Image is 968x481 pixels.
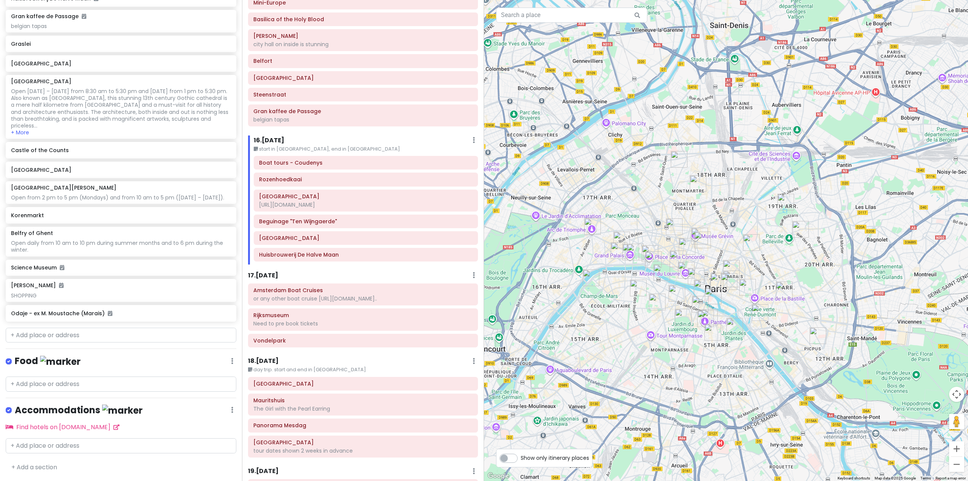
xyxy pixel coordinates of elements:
div: Jardin du Luxembourg [675,309,692,325]
div: Parc des Buttes-Chaumont [777,194,794,210]
button: Keyboard shortcuts [838,476,870,481]
h6: Castle of the Counts [11,147,231,154]
div: Sainte-Chapelle [694,280,710,296]
h6: Amsterdam Boat Cruises [253,287,473,294]
h6: Peace Palace [253,439,473,446]
div: L'Appartement Sézane [694,232,711,248]
div: Belleville [792,221,809,238]
h6: Steenstraat [253,91,473,98]
h6: [PERSON_NAME] [11,282,64,289]
h6: 19 . [DATE] [248,467,279,475]
span: Map data ©2025 Google [875,476,916,480]
div: Montmartre aux artistes [671,151,687,168]
div: city hall on inside is stunning [253,41,473,48]
h6: Rijksmuseum [253,312,473,319]
h6: Groeninge Museum [259,193,473,200]
div: Musée de l'Orangerie [645,251,662,268]
div: Notre-Dame Cathedral of Paris [705,288,721,304]
h6: 18 . [DATE] [248,357,279,365]
h6: Rozenhoedkaai [259,176,473,183]
div: belgian tapas [253,116,473,123]
h6: Royal Delft [253,380,473,387]
button: Zoom in [949,441,964,456]
h4: Accommodations [15,404,143,417]
div: Le Bon Marché [649,294,665,310]
div: Saint-Germain-des-Prés [669,285,685,302]
h6: Gran kaffee de Passage [253,108,473,115]
h6: Vondelpark [253,337,473,344]
input: + Add place or address [6,377,236,392]
div: Louvre Museum [678,262,695,279]
div: Rue Saint-Honoré [670,251,686,267]
a: Click to see this area on Google Maps [486,471,511,481]
div: Musée Rodin [630,280,647,296]
div: The Basilica of the Sacred Heart of Paris [690,175,706,192]
h6: Korenmarkt [11,212,231,219]
h4: Food [15,355,81,367]
div: or any other boat cruise [URL][DOMAIN_NAME].. [253,295,473,302]
h6: Huisbrouwerij De Halve Maan [259,251,473,258]
input: + Add place or address [6,438,236,453]
div: La Samaritaine [688,268,704,285]
h6: De Burg [253,33,473,39]
h6: Belfort [253,58,473,64]
h6: [GEOGRAPHIC_DATA] [11,78,71,85]
button: Drag Pegman onto the map to open Street View [949,414,964,429]
i: Added to itinerary [59,283,64,288]
div: Champs-Élysées [613,232,630,248]
div: Eiffel Tower [583,269,599,286]
div: Odaje - ex M. Moustache (Marais) [721,273,737,290]
h6: Belfry of Ghent [11,230,53,237]
div: Open [DATE] – [DATE] from 8:30 am to 5:30 pm and [DATE] from 1 pm to 5:30 pm. Also known as [GEOG... [11,88,231,129]
div: belgian tapas [11,23,231,30]
div: Canal Saint-Martin [743,234,760,251]
img: marker [102,405,143,416]
div: SHOPPING [11,292,231,299]
div: Galeries Lafayette Haussmann [666,218,683,235]
button: Zoom out [949,457,964,472]
div: Le Marais [723,260,740,277]
h6: Panorama Mesdag [253,422,473,429]
a: Terms (opens in new tab) [920,476,931,480]
img: Google [486,471,511,481]
small: day trip. start and end in [GEOGRAPHIC_DATA] [248,366,478,374]
h6: Market Square [253,75,473,81]
div: Musée de Cluny [692,296,709,313]
div: tour dates shown 2 weeks in advance [253,447,473,454]
i: Added to itinerary [108,311,112,316]
div: La Promenade Plantée [810,327,826,344]
h6: Minnewater Park [259,235,473,241]
h6: 17 . [DATE] [248,272,278,280]
a: + Add a section [11,463,57,472]
h6: [GEOGRAPHIC_DATA] [11,60,231,67]
div: Need to pre book tickets [253,320,473,327]
button: + More [11,129,29,136]
div: Open daily from 10 am to 10 pm during summer months and to 6 pm during the winter. [11,240,231,253]
div: 12 Rue d'Uzès [691,228,708,244]
h6: Science Museum [11,264,231,271]
input: + Add place or address [6,328,236,343]
h6: Mauritshuis [253,397,473,404]
i: Added to itinerary [60,265,64,270]
input: Search a place [496,8,647,23]
h6: Gran kaffee de Passage [11,13,86,20]
h6: Graslei [11,40,231,47]
div: Musée d'Orsay [653,264,670,281]
div: Arc de Triomphe [584,218,601,235]
a: Find hotels on [DOMAIN_NAME] [6,423,119,431]
h6: Beguinage "Ten Wijngaerde" [259,218,473,225]
button: Map camera controls [949,387,964,402]
div: Grand Palais [622,244,639,260]
div: Petit Palais [627,244,644,260]
div: Jardin des Plantes [726,318,743,335]
h6: Basilica of the Holy Blood [253,16,473,23]
div: Church of Saint-Étienne-du-Mont [701,309,718,326]
div: Place des Vosges [739,279,756,296]
div: The Girl with the Pearl Earring [253,405,473,412]
span: Show only itinerary places [521,454,589,462]
div: BHV Marais [710,273,727,290]
div: Le Colimaçon [723,271,740,287]
h6: Boat tours - Coudenys [259,159,473,166]
h6: Odaje - ex M. Moustache (Marais) [11,310,231,317]
a: Report a map error [935,476,966,480]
